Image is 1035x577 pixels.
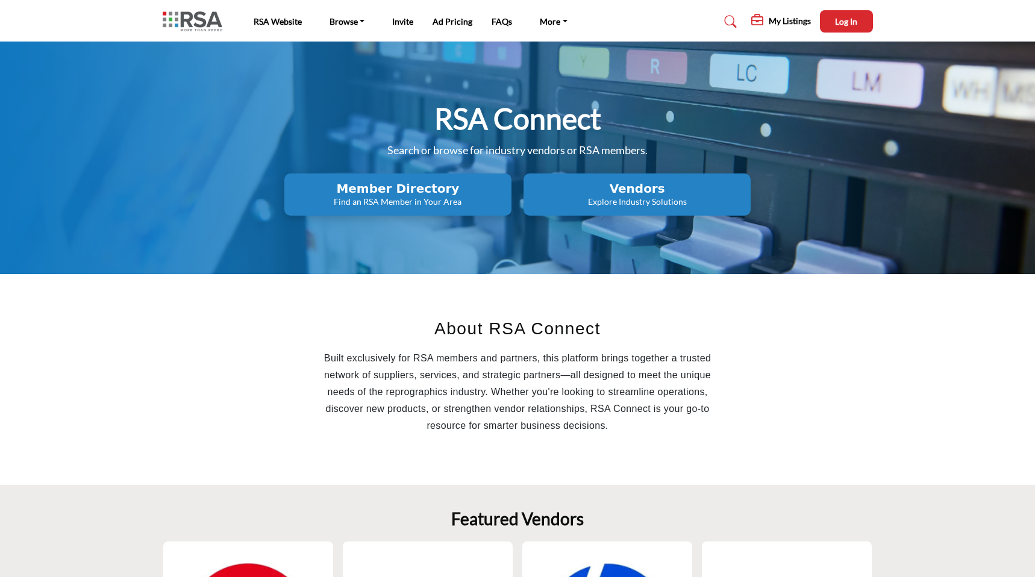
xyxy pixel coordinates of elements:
button: Vendors Explore Industry Solutions [524,173,751,216]
h2: Member Directory [288,181,508,196]
h2: Vendors [527,181,747,196]
h5: My Listings [769,16,811,27]
a: Search [713,12,745,31]
button: Member Directory Find an RSA Member in Your Area [284,173,511,216]
a: Invite [392,16,413,27]
p: Built exclusively for RSA members and partners, this platform brings together a trusted network o... [310,350,725,434]
p: Find an RSA Member in Your Area [288,196,508,208]
h2: About RSA Connect [310,316,725,342]
h2: Featured Vendors [451,509,584,529]
a: Ad Pricing [433,16,472,27]
span: Search or browse for industry vendors or RSA members. [387,143,648,157]
span: Log In [835,16,857,27]
button: Log In [820,10,873,33]
a: Browse [321,13,374,30]
p: Explore Industry Solutions [527,196,747,208]
img: Site Logo [163,11,228,31]
a: RSA Website [254,16,302,27]
a: FAQs [492,16,512,27]
a: More [531,13,576,30]
h1: RSA Connect [434,100,601,137]
div: My Listings [751,14,811,29]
